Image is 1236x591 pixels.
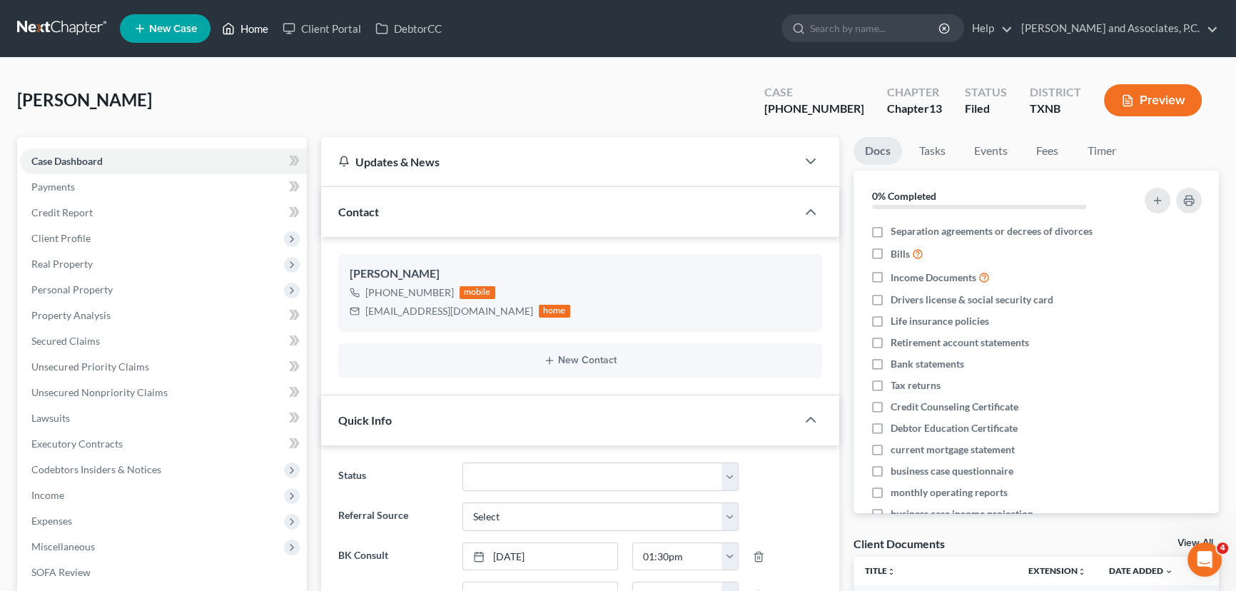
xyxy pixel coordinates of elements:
[1076,137,1128,165] a: Timer
[365,304,533,318] div: [EMAIL_ADDRESS][DOMAIN_NAME]
[539,305,570,318] div: home
[963,137,1019,165] a: Events
[633,543,723,570] input: -- : --
[891,247,910,261] span: Bills
[31,540,95,552] span: Miscellaneous
[887,101,942,117] div: Chapter
[1177,538,1213,548] a: View All
[365,286,454,300] div: [PHONE_NUMBER]
[965,16,1013,41] a: Help
[31,438,123,450] span: Executory Contracts
[1109,565,1173,576] a: Date Added expand_more
[965,101,1007,117] div: Filed
[929,101,942,115] span: 13
[338,205,379,218] span: Contact
[891,443,1015,457] span: current mortgage statement
[1104,84,1202,116] button: Preview
[350,266,811,283] div: [PERSON_NAME]
[31,515,72,527] span: Expenses
[460,286,495,299] div: mobile
[853,137,902,165] a: Docs
[31,386,168,398] span: Unsecured Nonpriority Claims
[891,357,964,371] span: Bank statements
[31,360,149,373] span: Unsecured Priority Claims
[1187,542,1222,577] iframe: Intercom live chat
[1030,84,1081,101] div: District
[1025,137,1070,165] a: Fees
[331,463,455,491] label: Status
[891,271,976,285] span: Income Documents
[215,16,275,41] a: Home
[764,84,864,101] div: Case
[17,89,152,110] span: [PERSON_NAME]
[891,485,1008,500] span: monthly operating reports
[31,309,111,321] span: Property Analysis
[149,24,197,34] span: New Case
[887,84,942,101] div: Chapter
[331,502,455,531] label: Referral Source
[853,536,945,551] div: Client Documents
[31,463,161,475] span: Codebtors Insiders & Notices
[31,258,93,270] span: Real Property
[31,566,91,578] span: SOFA Review
[810,15,941,41] input: Search by name...
[368,16,449,41] a: DebtorCC
[908,137,957,165] a: Tasks
[1030,101,1081,117] div: TXNB
[20,560,307,585] a: SOFA Review
[1078,567,1086,576] i: unfold_more
[338,413,392,427] span: Quick Info
[1028,565,1086,576] a: Extensionunfold_more
[31,412,70,424] span: Lawsuits
[20,354,307,380] a: Unsecured Priority Claims
[350,355,811,366] button: New Contact
[891,335,1029,350] span: Retirement account statements
[865,565,896,576] a: Titleunfold_more
[891,314,989,328] span: Life insurance policies
[20,380,307,405] a: Unsecured Nonpriority Claims
[891,224,1093,238] span: Separation agreements or decrees of divorces
[31,155,103,167] span: Case Dashboard
[31,489,64,501] span: Income
[891,421,1018,435] span: Debtor Education Certificate
[1165,567,1173,576] i: expand_more
[31,181,75,193] span: Payments
[20,328,307,354] a: Secured Claims
[891,378,941,393] span: Tax returns
[31,335,100,347] span: Secured Claims
[891,400,1018,414] span: Credit Counseling Certificate
[20,405,307,431] a: Lawsuits
[764,101,864,117] div: [PHONE_NUMBER]
[20,303,307,328] a: Property Analysis
[331,542,455,571] label: BK Consult
[20,148,307,174] a: Case Dashboard
[31,232,91,244] span: Client Profile
[965,84,1007,101] div: Status
[872,190,936,202] strong: 0% Completed
[31,206,93,218] span: Credit Report
[891,293,1053,307] span: Drivers license & social security card
[463,543,617,570] a: [DATE]
[31,283,113,295] span: Personal Property
[1217,542,1228,554] span: 4
[20,431,307,457] a: Executory Contracts
[275,16,368,41] a: Client Portal
[20,174,307,200] a: Payments
[887,567,896,576] i: unfold_more
[20,200,307,226] a: Credit Report
[1014,16,1218,41] a: [PERSON_NAME] and Associates, P.C.
[891,464,1013,478] span: business case questionnaire
[338,154,779,169] div: Updates & News
[891,507,1033,521] span: business case income projection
